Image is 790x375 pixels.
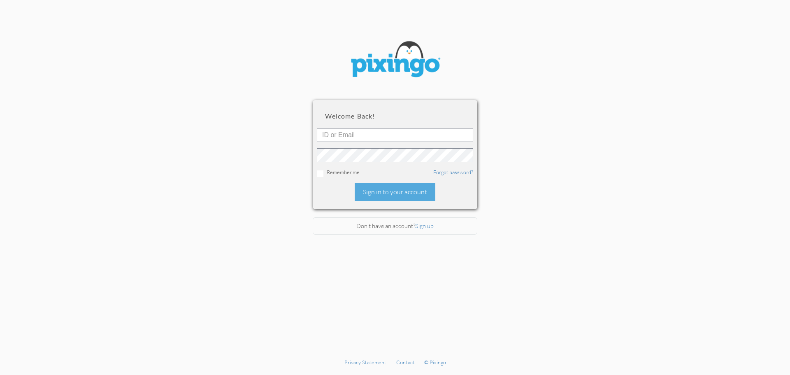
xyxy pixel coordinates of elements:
a: Contact [396,359,415,366]
a: Forgot password? [433,169,473,175]
div: Don't have an account? [313,217,477,235]
div: Sign in to your account [355,183,435,201]
a: Privacy Statement [344,359,386,366]
h2: Welcome back! [325,112,465,120]
input: ID or Email [317,128,473,142]
a: © Pixingo [424,359,446,366]
a: Sign up [415,222,434,229]
img: pixingo logo [346,37,444,84]
div: Remember me [317,168,473,177]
